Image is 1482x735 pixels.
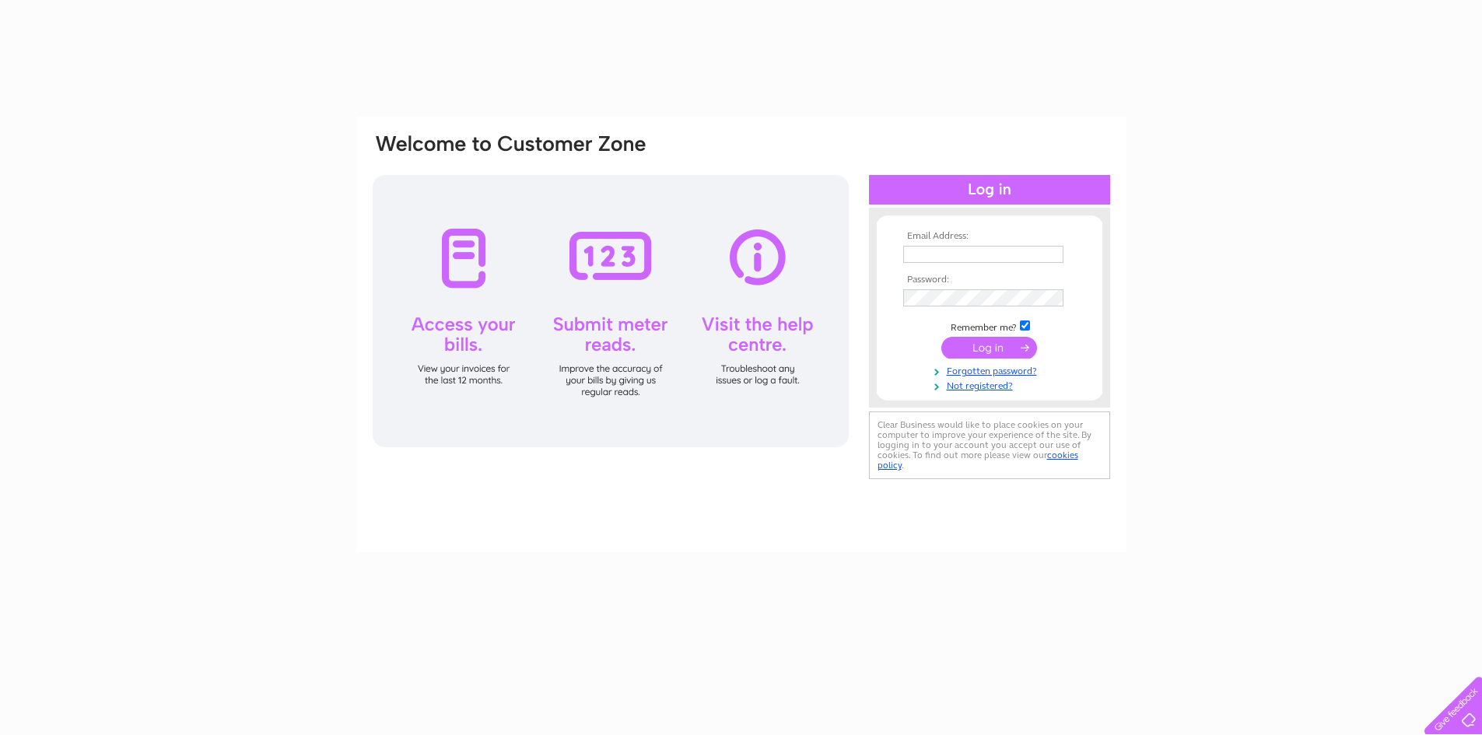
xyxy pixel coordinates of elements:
[903,377,1080,392] a: Not registered?
[869,411,1110,479] div: Clear Business would like to place cookies on your computer to improve your experience of the sit...
[941,337,1037,359] input: Submit
[903,362,1080,377] a: Forgotten password?
[899,275,1080,285] th: Password:
[899,318,1080,334] td: Remember me?
[878,450,1078,471] a: cookies policy
[899,231,1080,242] th: Email Address:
